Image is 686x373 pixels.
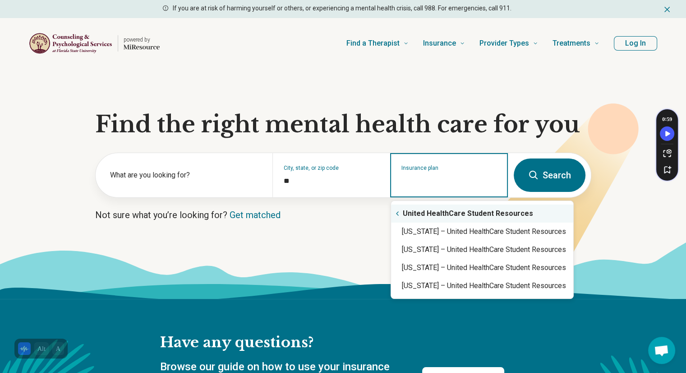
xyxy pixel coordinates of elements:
[124,36,160,43] p: powered by
[173,4,511,13] p: If you are at risk of harming yourself or others, or experiencing a mental health crisis, call 98...
[29,29,160,58] a: Home page
[160,333,504,352] h2: Have any questions?
[391,259,573,277] div: [US_STATE] – United HealthCare Student Resources
[391,205,573,295] div: Suggestions
[391,241,573,259] div: [US_STATE] – United HealthCare Student Resources
[663,4,672,14] button: Dismiss
[479,37,529,50] span: Provider Types
[391,223,573,241] div: [US_STATE] – United HealthCare Student Resources
[391,277,573,295] div: [US_STATE] – United HealthCare Student Resources
[648,337,675,364] a: Open chat
[423,37,456,50] span: Insurance
[391,205,573,223] div: United HealthCare Student Resources
[110,170,262,181] label: What are you looking for?
[614,36,657,51] button: Log In
[514,159,585,192] button: Search
[552,37,590,50] span: Treatments
[95,209,591,221] p: Not sure what you’re looking for?
[346,37,400,50] span: Find a Therapist
[230,210,281,220] a: Get matched
[95,111,591,138] h1: Find the right mental health care for you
